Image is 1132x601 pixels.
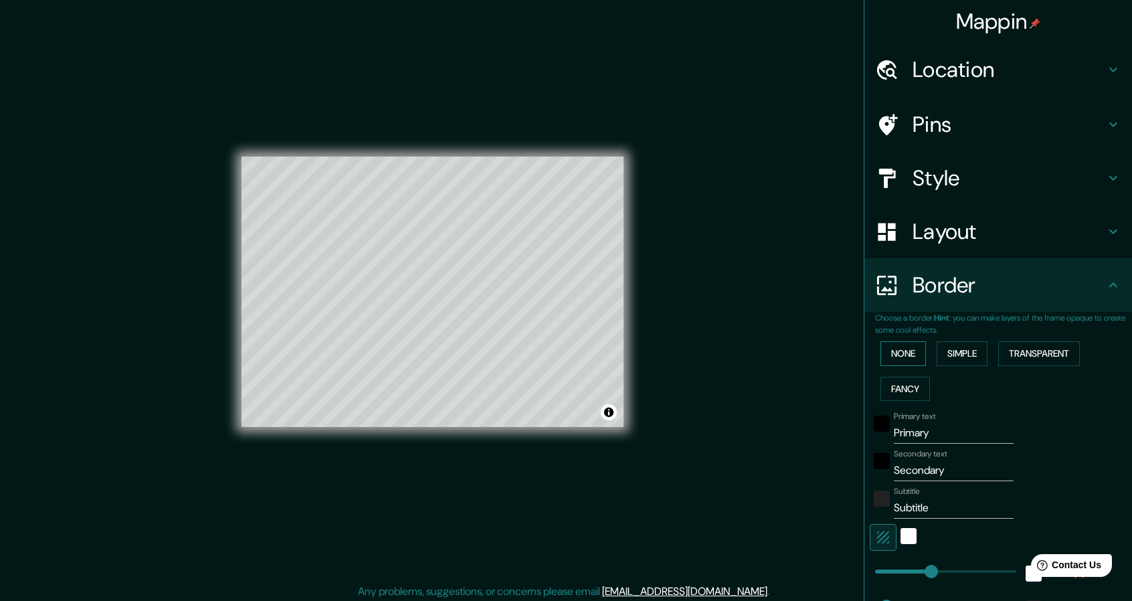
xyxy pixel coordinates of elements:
div: Location [864,43,1132,96]
h4: Layout [913,218,1105,245]
button: Fancy [880,377,930,402]
h4: Location [913,56,1105,83]
button: Toggle attribution [601,404,617,420]
label: Primary text [894,411,935,422]
button: black [874,416,890,432]
button: color-222222 [874,491,890,507]
button: None [880,341,926,366]
p: Choose a border. : you can make layers of the frame opaque to create some cool effects. [875,312,1132,336]
div: . [771,584,774,600]
div: Layout [864,205,1132,258]
p: Any problems, suggestions, or concerns please email . [358,584,769,600]
h4: Style [913,165,1105,191]
h4: Border [913,272,1105,298]
img: pin-icon.png [1030,18,1040,29]
a: [EMAIL_ADDRESS][DOMAIN_NAME] [602,584,767,598]
b: Hint [934,313,949,323]
h4: Pins [913,111,1105,138]
div: . [769,584,771,600]
iframe: Help widget launcher [1013,549,1117,586]
button: white [901,528,917,544]
button: Transparent [998,341,1080,366]
div: Pins [864,98,1132,151]
button: Simple [937,341,987,366]
button: black [874,453,890,469]
label: Secondary text [894,448,947,460]
div: Border [864,258,1132,312]
div: Style [864,151,1132,205]
label: Subtitle [894,486,920,497]
h4: Mappin [956,8,1041,35]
